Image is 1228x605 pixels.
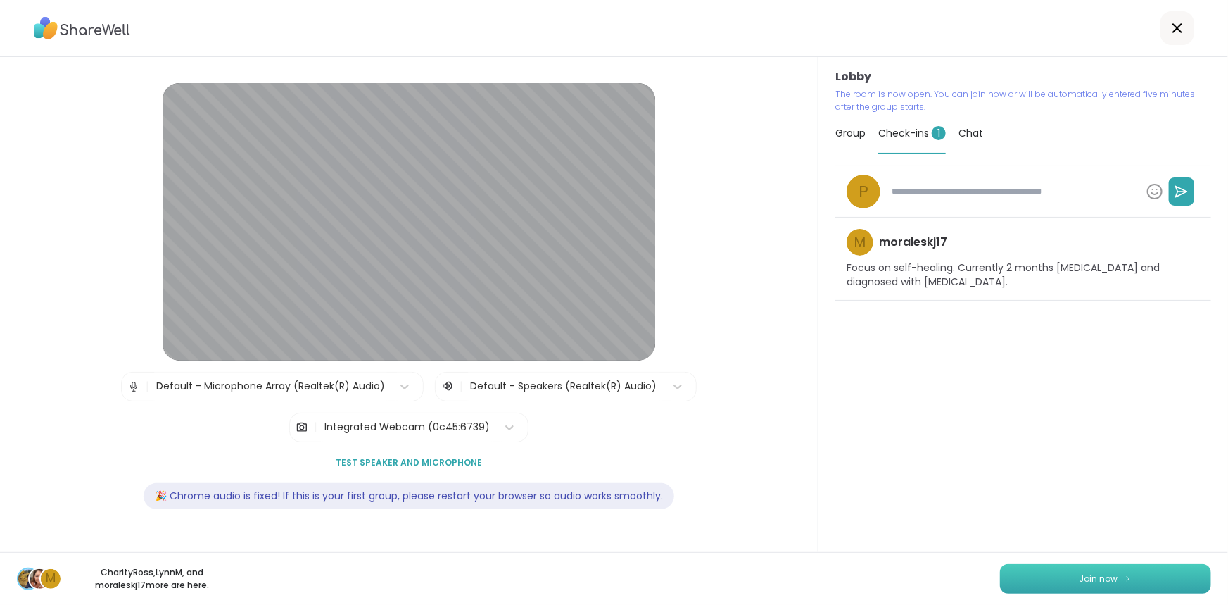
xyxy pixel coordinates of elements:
p: Focus on self-healing. Currently 2 months [MEDICAL_DATA] and diagnosed with [MEDICAL_DATA]. [847,261,1200,289]
span: Join now [1080,573,1118,585]
button: Test speaker and microphone [330,448,488,478]
span: m [46,570,56,588]
img: LynnM [30,569,49,589]
span: P [859,180,868,204]
span: | [460,378,463,395]
span: | [146,373,149,401]
img: ShareWell Logo [34,12,130,44]
button: Join now [1000,564,1211,594]
h3: Lobby [835,68,1211,85]
p: CharityRoss , LynnM , and moraleskj17 more are here. [73,566,231,592]
span: m [854,232,866,253]
div: 🎉 Chrome audio is fixed! If this is your first group, please restart your browser so audio works ... [144,483,674,509]
img: Camera [296,413,308,442]
img: CharityRoss [18,569,38,589]
div: Integrated Webcam (0c45:6739) [324,420,490,435]
h4: moraleskj17 [879,235,947,250]
span: Check-ins [878,126,946,140]
img: ShareWell Logomark [1124,575,1132,582]
span: 1 [932,126,946,140]
span: Test speaker and microphone [336,456,482,469]
div: Default - Microphone Array (Realtek(R) Audio) [156,379,385,394]
span: Chat [958,126,983,140]
span: Group [835,126,866,140]
p: The room is now open. You can join now or will be automatically entered five minutes after the gr... [835,88,1211,113]
img: Microphone [127,373,140,401]
span: | [314,413,317,442]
